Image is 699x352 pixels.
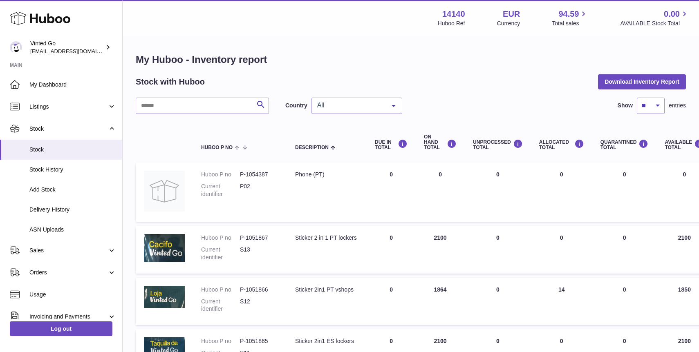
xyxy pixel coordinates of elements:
td: 14 [531,278,592,325]
dt: Huboo P no [201,286,240,294]
a: 94.59 Total sales [552,9,588,27]
td: 0 [465,226,531,274]
dd: S12 [240,298,279,313]
span: 94.59 [558,9,579,20]
dt: Current identifier [201,246,240,261]
strong: 14140 [442,9,465,20]
a: 0.00 AVAILABLE Stock Total [620,9,689,27]
span: My Dashboard [29,81,116,89]
div: DUE IN TOTAL [375,139,408,150]
span: AVAILABLE Stock Total [620,20,689,27]
td: 0 [367,163,416,222]
div: Sticker 2in1 ES lockers [295,337,358,345]
span: Delivery History [29,206,116,214]
span: entries [669,102,686,109]
label: Show [618,102,633,109]
td: 0 [531,226,592,274]
div: Vinted Go [30,40,104,55]
div: Currency [497,20,520,27]
span: Orders [29,269,108,276]
dd: S13 [240,246,279,261]
span: Add Stock [29,186,116,194]
dt: Huboo P no [201,171,240,178]
span: Description [295,145,329,150]
span: 0 [623,234,626,241]
div: ALLOCATED Total [539,139,584,150]
img: product image [144,286,185,308]
h2: Stock with Huboo [136,76,205,87]
td: 0 [531,163,592,222]
div: Sticker 2 in 1 PT lockers [295,234,358,242]
a: Log out [10,321,112,336]
dd: P-1051866 [240,286,279,294]
div: Huboo Ref [438,20,465,27]
td: 2100 [416,226,465,274]
span: 0 [623,286,626,293]
span: All [315,101,385,109]
span: Sales [29,247,108,254]
span: 0.00 [664,9,680,20]
img: product image [144,234,185,262]
img: product image [144,171,185,212]
span: 0 [623,338,626,344]
span: [EMAIL_ADDRESS][DOMAIN_NAME] [30,48,120,54]
div: Phone (PT) [295,171,358,178]
span: ASN Uploads [29,226,116,234]
img: giedre.bartusyte@vinted.com [10,41,22,53]
span: Stock History [29,166,116,174]
div: UNPROCESSED Total [473,139,523,150]
td: 0 [465,278,531,325]
label: Country [285,102,307,109]
span: Stock [29,146,116,154]
td: 1864 [416,278,465,325]
td: 0 [416,163,465,222]
span: Stock [29,125,108,133]
dt: Huboo P no [201,337,240,345]
span: Listings [29,103,108,111]
span: Total sales [552,20,588,27]
td: 0 [367,278,416,325]
span: Usage [29,291,116,299]
td: 0 [367,226,416,274]
dt: Current identifier [201,183,240,198]
dt: Current identifier [201,298,240,313]
span: Invoicing and Payments [29,313,108,321]
div: Sticker 2in1 PT vshops [295,286,358,294]
dd: P-1054387 [240,171,279,178]
span: 0 [623,171,626,178]
div: ON HAND Total [424,134,457,151]
dd: P-1051865 [240,337,279,345]
dd: P-1051867 [240,234,279,242]
strong: EUR [503,9,520,20]
span: Huboo P no [201,145,233,150]
button: Download Inventory Report [598,74,686,89]
dt: Huboo P no [201,234,240,242]
td: 0 [465,163,531,222]
dd: P02 [240,183,279,198]
div: QUARANTINED Total [600,139,649,150]
h1: My Huboo - Inventory report [136,53,686,66]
